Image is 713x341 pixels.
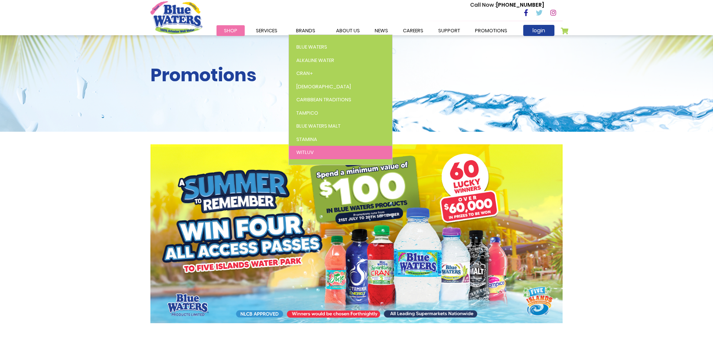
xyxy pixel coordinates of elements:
span: Caribbean Traditions [296,96,351,103]
span: Stamina [296,136,317,143]
h2: Promotions [150,65,563,86]
a: News [367,25,395,36]
span: Services [256,27,277,34]
a: login [523,25,554,36]
a: support [431,25,468,36]
span: Cran+ [296,70,313,77]
span: Blue Waters [296,43,327,50]
a: about us [329,25,367,36]
p: [PHONE_NUMBER] [470,1,544,9]
span: Call Now : [470,1,496,9]
a: careers [395,25,431,36]
span: Blue Waters Malt [296,122,341,129]
span: Brands [296,27,315,34]
span: Alkaline Water [296,57,334,64]
span: Shop [224,27,237,34]
a: store logo [150,1,202,34]
a: Promotions [468,25,515,36]
span: WitLuv [296,149,314,156]
span: [DEMOGRAPHIC_DATA] [296,83,351,90]
span: Tampico [296,109,318,117]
